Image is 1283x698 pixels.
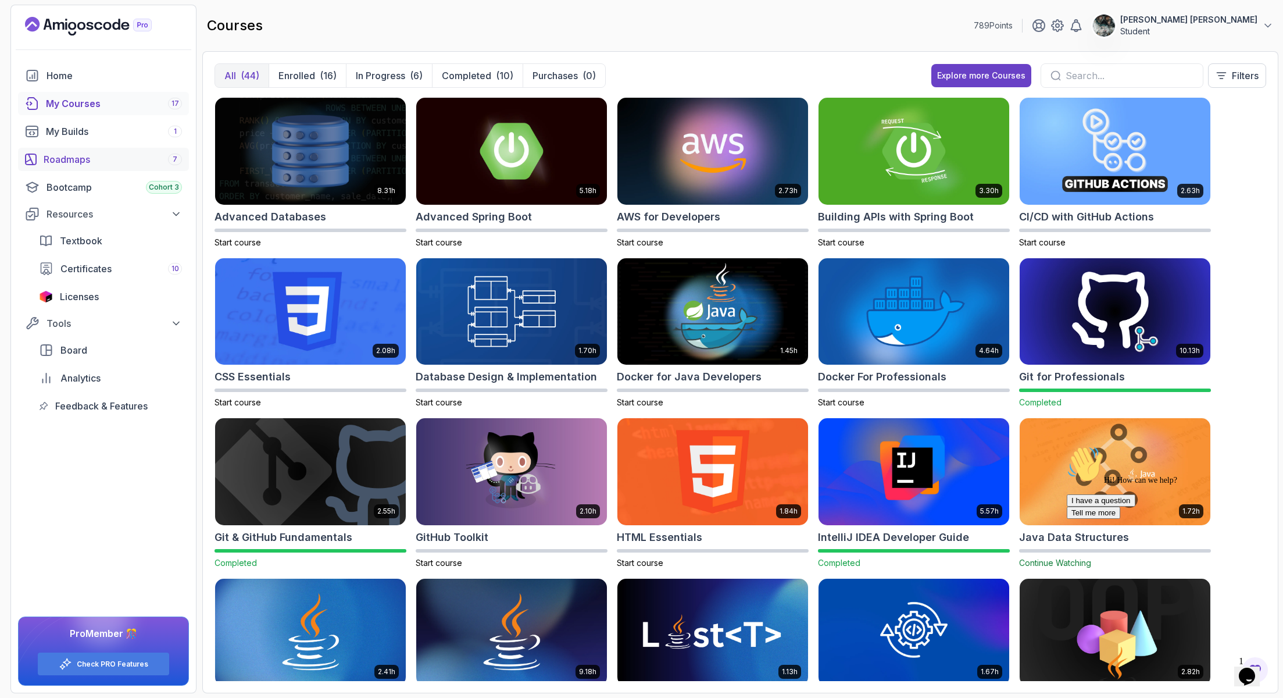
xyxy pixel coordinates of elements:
button: Purchases(0) [523,64,605,87]
img: Java Generics card [617,579,808,686]
p: 8.31h [377,186,395,195]
a: feedback [32,394,189,418]
div: (16) [320,69,337,83]
div: (6) [410,69,423,83]
button: Completed(10) [432,64,523,87]
a: Git & GitHub Fundamentals card2.55hGit & GitHub FundamentalsCompleted [215,418,406,569]
input: Search... [1066,69,1193,83]
div: 👋Hi! How can we help?I have a questionTell me more [5,5,214,78]
img: Building APIs with Spring Boot card [819,98,1009,205]
img: Java Object Oriented Programming card [1020,579,1210,686]
p: 1.45h [780,346,798,355]
button: user profile image[PERSON_NAME] [PERSON_NAME]Student [1092,14,1274,37]
span: Cohort 3 [149,183,179,192]
img: :wave: [5,5,42,42]
img: jetbrains icon [39,291,53,302]
img: IntelliJ IDEA Developer Guide card [819,418,1009,525]
span: Hi! How can we help? [5,35,115,44]
h2: Building APIs with Spring Boot [818,209,974,225]
span: Start course [416,397,462,407]
span: Start course [416,558,462,568]
h2: Database Design & Implementation [416,369,597,385]
img: HTML Essentials card [617,418,808,525]
button: Enrolled(16) [269,64,346,87]
span: 7 [173,155,177,164]
p: Filters [1232,69,1259,83]
span: Start course [617,397,663,407]
div: (10) [496,69,513,83]
h2: IntelliJ IDEA Developer Guide [818,529,969,546]
img: Docker for Java Developers card [617,258,808,365]
p: 1.84h [780,507,798,516]
img: Docker For Professionals card [819,258,1009,365]
div: Tools [47,316,182,330]
span: 10 [171,264,179,273]
h2: Git & GitHub Fundamentals [215,529,352,546]
h2: Advanced Databases [215,209,326,225]
div: My Builds [46,124,182,138]
span: Start course [818,237,864,247]
a: builds [18,120,189,143]
a: IntelliJ IDEA Developer Guide card5.57hIntelliJ IDEA Developer GuideCompleted [818,418,1010,569]
p: 5.18h [580,186,596,195]
a: Java Data Structures card1.72hJava Data StructuresContinue Watching [1019,418,1211,569]
span: 17 [171,99,179,108]
p: 2.08h [376,346,395,355]
p: 789 Points [974,20,1013,31]
p: 2.41h [378,667,395,676]
a: Landing page [25,17,178,35]
span: Continue Watching [1019,558,1091,568]
h2: Advanced Spring Boot [416,209,532,225]
img: Git for Professionals card [1020,258,1210,365]
h2: courses [207,16,263,35]
button: I have a question [5,54,73,66]
h2: HTML Essentials [617,529,702,546]
p: Purchases [533,69,578,83]
p: 2.55h [377,507,395,516]
p: 2.10h [580,507,596,516]
p: 1.70h [578,346,596,355]
img: CSS Essentials card [215,258,406,365]
span: Certificates [60,262,112,276]
p: 4.64h [979,346,999,355]
button: Explore more Courses [931,64,1031,87]
a: home [18,64,189,87]
span: Licenses [60,290,99,304]
a: textbook [32,229,189,252]
p: Student [1120,26,1257,37]
p: All [224,69,236,83]
img: Java for Beginners card [215,579,406,686]
img: GitHub Toolkit card [416,418,607,525]
img: Git & GitHub Fundamentals card [215,418,406,525]
p: 3.30h [979,186,999,195]
div: Explore more Courses [937,70,1025,81]
iframe: chat widget [1062,441,1271,646]
span: Start course [1019,237,1066,247]
h2: Docker for Java Developers [617,369,762,385]
span: Completed [215,558,257,568]
span: Start course [617,237,663,247]
button: Check PRO Features [37,652,170,676]
div: Roadmaps [44,152,182,166]
span: 1 [174,127,177,136]
p: Completed [442,69,491,83]
a: board [32,339,189,362]
button: Tell me more [5,66,58,78]
h2: CSS Essentials [215,369,291,385]
span: Analytics [60,371,101,385]
h2: Java Data Structures [1019,529,1129,546]
p: 2.63h [1181,186,1200,195]
span: Feedback & Features [55,399,148,413]
div: Home [47,69,182,83]
h2: GitHub Toolkit [416,529,488,546]
p: 5.57h [980,507,999,516]
a: Check PRO Features [77,660,148,669]
img: Java Data Structures card [1020,418,1210,525]
div: Resources [47,207,182,221]
p: Enrolled [278,69,315,83]
span: Start course [416,237,462,247]
img: Java for Developers card [416,579,607,686]
div: (44) [241,69,259,83]
button: Tools [18,313,189,334]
